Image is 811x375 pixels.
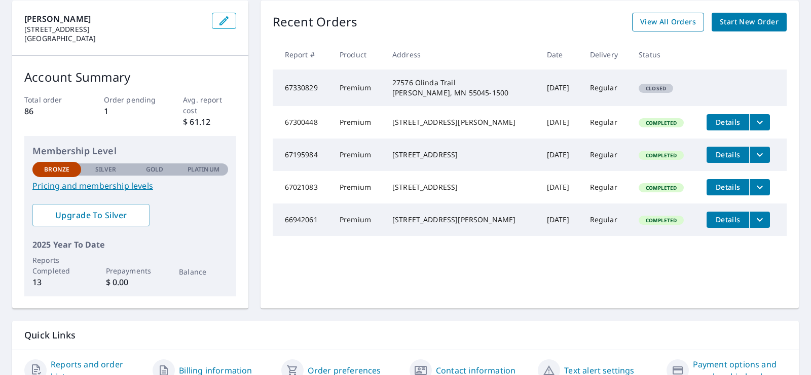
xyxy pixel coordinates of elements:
th: Status [631,40,698,70]
button: filesDropdownBtn-67300448 [749,114,770,130]
span: View All Orders [640,16,696,28]
td: 67330829 [273,70,331,106]
span: Completed [640,217,683,224]
span: Details [713,117,743,127]
button: detailsBtn-67195984 [707,147,749,163]
th: Address [384,40,539,70]
td: Premium [331,106,384,139]
span: Details [713,150,743,159]
span: Closed [640,85,672,92]
div: [STREET_ADDRESS] [392,150,531,160]
button: filesDropdownBtn-66942061 [749,212,770,228]
td: Regular [582,203,631,236]
p: Gold [146,165,163,174]
p: 1 [104,105,157,117]
p: [STREET_ADDRESS] [24,25,204,34]
p: $ 61.12 [183,116,236,128]
td: 66942061 [273,203,331,236]
div: [STREET_ADDRESS][PERSON_NAME] [392,215,531,225]
td: Regular [582,70,631,106]
button: detailsBtn-66942061 [707,212,749,228]
a: View All Orders [632,13,704,31]
span: Completed [640,152,683,159]
span: Completed [640,119,683,126]
td: Premium [331,203,384,236]
p: Platinum [188,165,219,174]
td: Premium [331,139,384,171]
div: [STREET_ADDRESS] [392,182,531,192]
span: Details [713,215,743,224]
p: 13 [32,276,81,288]
p: Reports Completed [32,255,81,276]
p: Bronze [44,165,69,174]
td: 67195984 [273,139,331,171]
td: Premium [331,171,384,203]
td: [DATE] [539,203,582,236]
th: Product [331,40,384,70]
p: Recent Orders [273,13,358,31]
td: Regular [582,139,631,171]
span: Start New Order [720,16,779,28]
td: [DATE] [539,70,582,106]
td: Premium [331,70,384,106]
button: filesDropdownBtn-67195984 [749,147,770,163]
p: Silver [95,165,117,174]
p: Prepayments [106,265,155,276]
p: Membership Level [32,144,228,158]
p: 86 [24,105,77,117]
p: Balance [179,266,228,277]
div: [STREET_ADDRESS][PERSON_NAME] [392,117,531,127]
td: 67300448 [273,106,331,139]
p: Account Summary [24,68,236,86]
p: $ 0.00 [106,276,155,288]
td: Regular [582,171,631,203]
button: filesDropdownBtn-67021083 [749,179,770,195]
p: Order pending [104,94,157,105]
a: Pricing and membership levels [32,180,228,192]
th: Date [539,40,582,70]
p: Total order [24,94,77,105]
th: Delivery [582,40,631,70]
span: Details [713,182,743,192]
button: detailsBtn-67021083 [707,179,749,195]
button: detailsBtn-67300448 [707,114,749,130]
td: [DATE] [539,139,582,171]
td: Regular [582,106,631,139]
span: Upgrade To Silver [41,210,141,221]
a: Upgrade To Silver [32,204,150,226]
td: [DATE] [539,106,582,139]
p: Quick Links [24,329,787,342]
td: [DATE] [539,171,582,203]
span: Completed [640,184,683,191]
div: 27576 Olinda Trail [PERSON_NAME], MN 55045-1500 [392,78,531,98]
p: 2025 Year To Date [32,238,228,251]
th: Report # [273,40,331,70]
td: 67021083 [273,171,331,203]
a: Start New Order [712,13,787,31]
p: [PERSON_NAME] [24,13,204,25]
p: [GEOGRAPHIC_DATA] [24,34,204,43]
p: Avg. report cost [183,94,236,116]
